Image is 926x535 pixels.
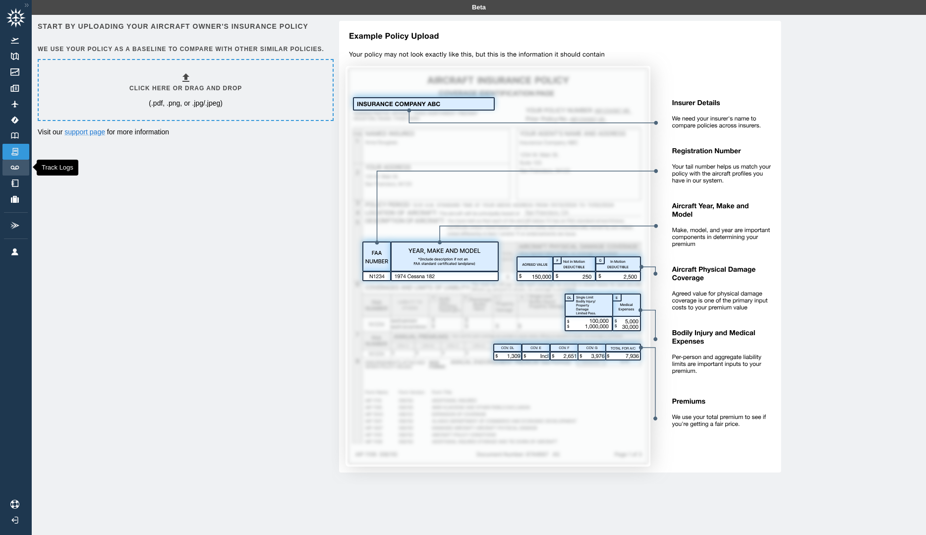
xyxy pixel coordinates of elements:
h6: Click here or drag and drop [129,84,242,93]
h6: We use your policy as a baseline to compare with other similar policies. [38,45,332,54]
a: support page [64,128,105,136]
h6: Start by uploading your aircraft owner's insurance policy [38,21,332,32]
p: (.pdf, .png, or .jpg/.jpeg) [149,98,223,108]
p: Visit our for more information [38,127,332,137]
img: policy-upload-example-5e420760c1425035513a.svg [332,21,781,484]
